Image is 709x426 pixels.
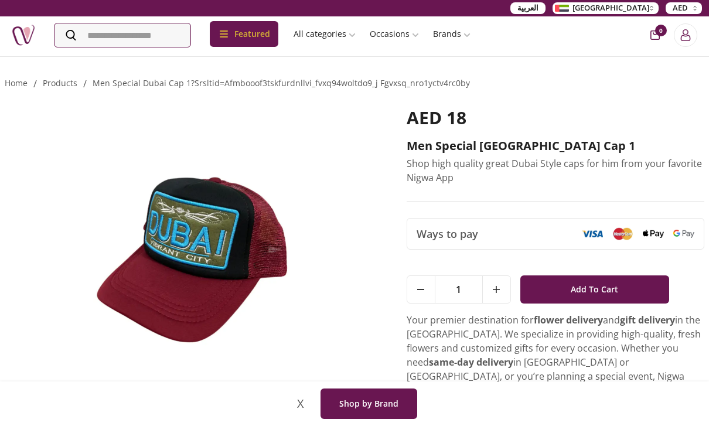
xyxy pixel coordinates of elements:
[517,2,538,14] span: العربية
[620,313,675,326] strong: gift delivery
[673,230,694,238] img: Google Pay
[520,275,669,304] button: Add To Cart
[534,313,603,326] strong: flower delivery
[5,107,383,404] img: Men Special Dubai Cap 1
[655,25,667,36] span: 0
[417,226,478,242] span: Ways to pay
[363,23,426,45] a: Occasions
[292,397,309,411] span: X
[54,23,190,47] input: Search
[210,21,278,47] div: Featured
[674,23,697,47] button: Login
[582,230,603,238] img: Visa
[407,105,466,129] span: AED 18
[313,388,417,419] a: Shop by Brand
[407,138,704,154] h2: Men Special [GEOGRAPHIC_DATA] Cap 1
[612,227,633,240] img: Mastercard
[93,77,470,88] a: men special dubai cap 1?srsltid=afmbooof3tskfurdnllvi_fvxq94woltdo9_j fgvxsq_nro1yctv4rc0by
[429,356,513,369] strong: same-day delivery
[33,77,37,91] li: /
[407,156,704,185] p: Shop high quality great Dubai Style caps for him from your favorite Nigwa App
[321,388,417,419] button: Shop by Brand
[666,2,702,14] button: AED
[43,77,77,88] a: products
[435,276,482,303] span: 1
[572,2,649,14] span: [GEOGRAPHIC_DATA]
[571,279,618,300] span: Add To Cart
[650,30,660,40] button: cart-button
[426,23,478,45] a: Brands
[287,23,363,45] a: All categories
[83,77,87,91] li: /
[12,23,35,47] img: Nigwa-uae-gifts
[5,77,28,88] a: Home
[643,230,664,238] img: Apple Pay
[555,5,569,12] img: Arabic_dztd3n.png
[673,2,688,14] span: AED
[553,2,659,14] button: [GEOGRAPHIC_DATA]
